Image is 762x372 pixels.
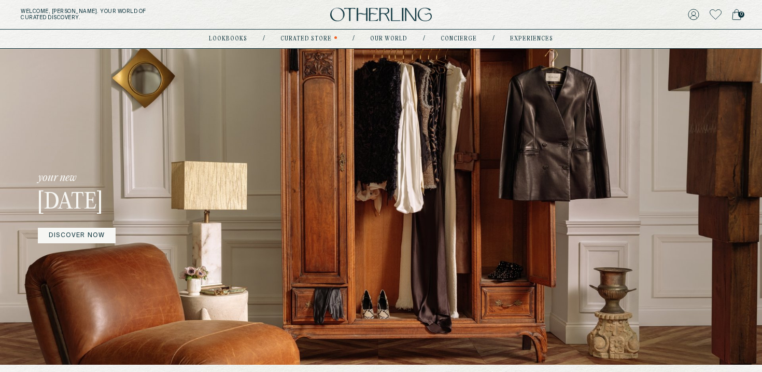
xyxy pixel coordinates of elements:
p: your new [38,171,313,185]
h5: Welcome, [PERSON_NAME] . Your world of curated discovery. [21,8,237,21]
div: / [423,35,425,43]
a: 0 [732,7,741,22]
a: concierge [441,36,477,42]
a: DISCOVER NOW [38,228,116,243]
div: / [352,35,355,43]
div: / [263,35,265,43]
a: experiences [510,36,553,42]
h3: [DATE] [38,189,313,216]
a: lookbooks [209,36,247,42]
span: 0 [738,11,744,18]
a: Our world [370,36,407,42]
div: / [492,35,495,43]
a: Curated store [280,36,332,42]
img: logo [330,8,432,22]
